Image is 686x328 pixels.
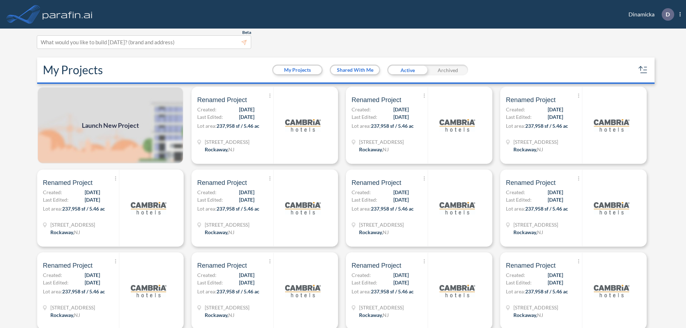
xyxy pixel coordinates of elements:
button: Shared With Me [331,66,379,74]
span: NJ [228,229,234,235]
img: logo [285,107,321,143]
span: Created: [352,106,371,113]
span: Lot area: [352,123,371,129]
span: 237,958 sf / 5.46 ac [217,123,259,129]
span: 237,958 sf / 5.46 ac [371,206,414,212]
span: Created: [197,271,217,279]
span: 237,958 sf / 5.46 ac [217,288,259,294]
span: [DATE] [239,188,254,196]
span: Created: [352,188,371,196]
span: Last Edited: [352,279,377,286]
span: Renamed Project [197,261,247,270]
img: logo [41,7,94,21]
span: Created: [506,188,525,196]
img: logo [439,190,475,226]
span: NJ [383,312,389,318]
span: Renamed Project [43,178,93,187]
span: Created: [43,271,62,279]
span: Last Edited: [506,113,532,121]
span: NJ [383,229,389,235]
span: Created: [197,106,217,113]
span: Lot area: [506,288,525,294]
span: Lot area: [197,123,217,129]
span: [DATE] [393,106,409,113]
div: Rockaway, NJ [205,228,234,236]
span: Renamed Project [43,261,93,270]
span: Rockaway , [205,312,228,318]
span: 237,958 sf / 5.46 ac [525,288,568,294]
span: Rockaway , [359,312,383,318]
img: logo [131,273,166,309]
span: Last Edited: [506,196,532,203]
div: Rockaway, NJ [205,146,234,153]
span: 237,958 sf / 5.46 ac [371,123,414,129]
h2: My Projects [43,63,103,77]
div: Rockaway, NJ [50,311,80,319]
a: Launch New Project [37,87,184,164]
span: NJ [537,312,543,318]
span: Renamed Project [506,261,556,270]
span: Renamed Project [352,96,401,104]
div: Archived [428,65,468,75]
span: NJ [537,146,543,152]
span: Created: [506,271,525,279]
span: [DATE] [393,279,409,286]
span: [DATE] [548,113,563,121]
span: Renamed Project [197,96,247,104]
span: Last Edited: [197,113,223,121]
img: logo [285,273,321,309]
span: Created: [43,188,62,196]
span: Renamed Project [506,96,556,104]
span: Lot area: [43,206,62,212]
span: 237,958 sf / 5.46 ac [371,288,414,294]
span: Rockaway , [205,229,228,235]
span: Last Edited: [197,196,223,203]
span: Lot area: [197,206,217,212]
span: Lot area: [197,288,217,294]
span: 321 Mt Hope Ave [513,304,558,311]
div: Rockaway, NJ [359,311,389,319]
div: Rockaway, NJ [359,228,389,236]
div: Rockaway, NJ [513,228,543,236]
span: Last Edited: [197,279,223,286]
span: [DATE] [239,106,254,113]
span: [DATE] [393,113,409,121]
span: 237,958 sf / 5.46 ac [62,206,105,212]
span: 321 Mt Hope Ave [513,138,558,146]
span: Renamed Project [352,261,401,270]
span: [DATE] [85,279,100,286]
span: [DATE] [548,196,563,203]
span: 321 Mt Hope Ave [513,221,558,228]
span: [DATE] [548,271,563,279]
img: logo [594,107,630,143]
span: [DATE] [239,279,254,286]
span: [DATE] [239,271,254,279]
img: logo [594,190,630,226]
span: Rockaway , [513,312,537,318]
span: Created: [197,188,217,196]
span: [DATE] [85,271,100,279]
div: Rockaway, NJ [513,146,543,153]
span: [DATE] [239,196,254,203]
span: Rockaway , [50,229,74,235]
span: Rockaway , [50,312,74,318]
span: Rockaway , [513,146,537,152]
span: Created: [506,106,525,113]
span: Renamed Project [352,178,401,187]
span: Lot area: [506,123,525,129]
span: Last Edited: [43,279,69,286]
img: add [37,87,184,164]
span: Rockaway , [205,146,228,152]
span: 321 Mt Hope Ave [50,304,95,311]
span: [DATE] [548,279,563,286]
span: [DATE] [548,188,563,196]
span: Launch New Project [82,121,139,130]
span: Lot area: [352,288,371,294]
span: 237,958 sf / 5.46 ac [217,206,259,212]
p: D [666,11,670,17]
span: 321 Mt Hope Ave [205,138,249,146]
span: 237,958 sf / 5.46 ac [62,288,105,294]
span: [DATE] [548,106,563,113]
span: NJ [537,229,543,235]
span: Last Edited: [352,113,377,121]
